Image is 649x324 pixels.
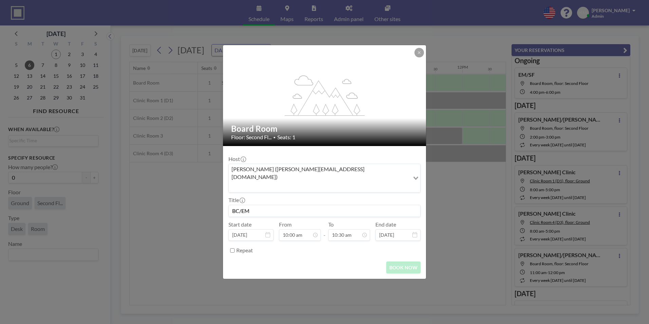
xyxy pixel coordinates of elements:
[229,182,409,191] input: Search for option
[236,247,253,254] label: Repeat
[386,262,421,273] button: BOOK NOW
[229,164,420,192] div: Search for option
[230,165,408,181] span: [PERSON_NAME] ([PERSON_NAME][EMAIL_ADDRESS][DOMAIN_NAME])
[273,135,276,140] span: •
[231,134,272,141] span: Floor: Second Fl...
[328,221,334,228] label: To
[375,221,396,228] label: End date
[279,221,292,228] label: From
[228,221,252,228] label: Start date
[285,75,365,115] g: flex-grow: 1.2;
[323,223,326,238] span: -
[228,156,245,162] label: Host
[277,134,295,141] span: Seats: 1
[229,205,420,217] input: Kate's reservation
[231,124,419,134] h2: Board Room
[228,197,244,203] label: Title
